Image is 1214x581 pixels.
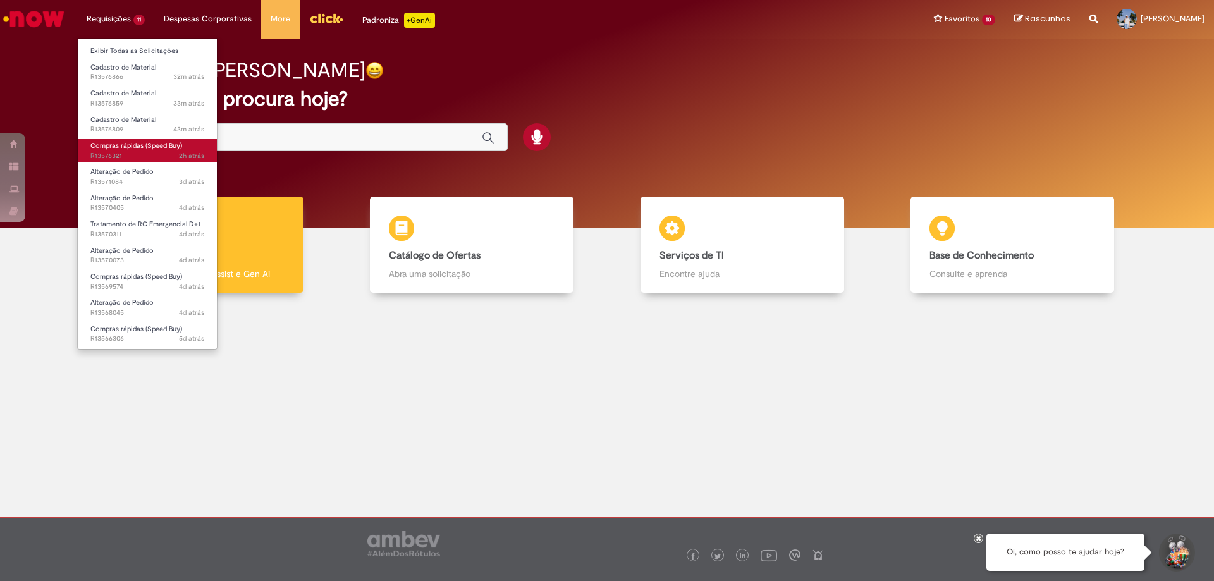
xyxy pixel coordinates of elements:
span: More [271,13,290,25]
span: R13576321 [90,151,204,161]
time: 26/09/2025 10:02:45 [179,282,204,291]
b: Serviços de TI [659,249,724,262]
span: Compras rápidas (Speed Buy) [90,141,182,150]
span: Alteração de Pedido [90,193,154,203]
a: Rascunhos [1014,13,1070,25]
time: 26/09/2025 12:01:37 [179,229,204,239]
span: R13566306 [90,334,204,344]
div: Padroniza [362,13,435,28]
time: 25/09/2025 16:57:17 [179,308,204,317]
img: logo_footer_linkedin.png [740,553,746,560]
span: Favoritos [945,13,979,25]
a: Aberto R13569574 : Compras rápidas (Speed Buy) [78,270,217,293]
time: 29/09/2025 13:32:12 [173,72,204,82]
span: R13570073 [90,255,204,266]
span: Requisições [87,13,131,25]
img: logo_footer_facebook.png [690,553,696,560]
p: Abra uma solicitação [389,267,555,280]
img: logo_footer_youtube.png [761,547,777,563]
span: [PERSON_NAME] [1141,13,1205,24]
span: Cadastro de Material [90,115,156,125]
span: Cadastro de Material [90,89,156,98]
span: R13571084 [90,177,204,187]
a: Aberto R13576866 : Cadastro de Material [78,61,217,84]
span: 4d atrás [179,203,204,212]
ul: Requisições [77,38,218,350]
a: Aberto R13566306 : Compras rápidas (Speed Buy) [78,322,217,346]
a: Aberto R13570405 : Alteração de Pedido [78,192,217,215]
span: 4d atrás [179,308,204,317]
span: Compras rápidas (Speed Buy) [90,324,182,334]
a: Catálogo de Ofertas Abra uma solicitação [337,197,608,293]
time: 26/09/2025 15:10:27 [179,177,204,187]
a: Aberto R13570311 : Tratamento de RC Emergencial D+1 [78,217,217,241]
time: 29/09/2025 11:46:01 [179,151,204,161]
span: 33m atrás [173,99,204,108]
span: 4d atrás [179,282,204,291]
a: Tirar dúvidas Tirar dúvidas com Lupi Assist e Gen Ai [66,197,337,293]
b: Catálogo de Ofertas [389,249,481,262]
p: Encontre ajuda [659,267,825,280]
img: ServiceNow [1,6,66,32]
a: Aberto R13576809 : Cadastro de Material [78,113,217,137]
img: logo_footer_ambev_rotulo_gray.png [367,531,440,556]
span: Rascunhos [1025,13,1070,25]
time: 26/09/2025 11:20:50 [179,255,204,265]
a: Aberto R13571084 : Alteração de Pedido [78,165,217,188]
span: R13568045 [90,308,204,318]
span: R13576809 [90,125,204,135]
span: Despesas Corporativas [164,13,252,25]
h2: Boa tarde, [PERSON_NAME] [109,59,365,82]
span: 4d atrás [179,229,204,239]
b: Base de Conhecimento [929,249,1034,262]
img: logo_footer_naosei.png [812,549,824,561]
time: 29/09/2025 13:31:19 [173,99,204,108]
span: R13569574 [90,282,204,292]
span: 3d atrás [179,177,204,187]
a: Aberto R13568045 : Alteração de Pedido [78,296,217,319]
img: logo_footer_workplace.png [789,549,800,561]
span: 43m atrás [173,125,204,134]
span: 32m atrás [173,72,204,82]
span: R13576866 [90,72,204,82]
span: Alteração de Pedido [90,298,154,307]
span: 5d atrás [179,334,204,343]
span: 11 [133,15,145,25]
span: R13576859 [90,99,204,109]
span: R13570311 [90,229,204,240]
img: happy-face.png [365,61,384,80]
a: Base de Conhecimento Consulte e aprenda [878,197,1148,293]
span: Alteração de Pedido [90,246,154,255]
span: Cadastro de Material [90,63,156,72]
img: click_logo_yellow_360x200.png [309,9,343,28]
span: R13570405 [90,203,204,213]
a: Aberto R13576321 : Compras rápidas (Speed Buy) [78,139,217,162]
a: Exibir Todas as Solicitações [78,44,217,58]
a: Aberto R13576859 : Cadastro de Material [78,87,217,110]
img: logo_footer_twitter.png [714,553,721,560]
button: Iniciar Conversa de Suporte [1157,534,1195,572]
a: Aberto R13570073 : Alteração de Pedido [78,244,217,267]
span: 2h atrás [179,151,204,161]
span: Compras rápidas (Speed Buy) [90,272,182,281]
h2: O que você procura hoje? [109,88,1105,110]
time: 29/09/2025 13:21:13 [173,125,204,134]
div: Oi, como posso te ajudar hoje? [986,534,1144,571]
span: Tratamento de RC Emergencial D+1 [90,219,200,229]
time: 26/09/2025 12:24:16 [179,203,204,212]
span: 4d atrás [179,255,204,265]
time: 25/09/2025 11:58:32 [179,334,204,343]
span: Alteração de Pedido [90,167,154,176]
a: Serviços de TI Encontre ajuda [607,197,878,293]
p: +GenAi [404,13,435,28]
p: Consulte e aprenda [929,267,1095,280]
span: 10 [982,15,995,25]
